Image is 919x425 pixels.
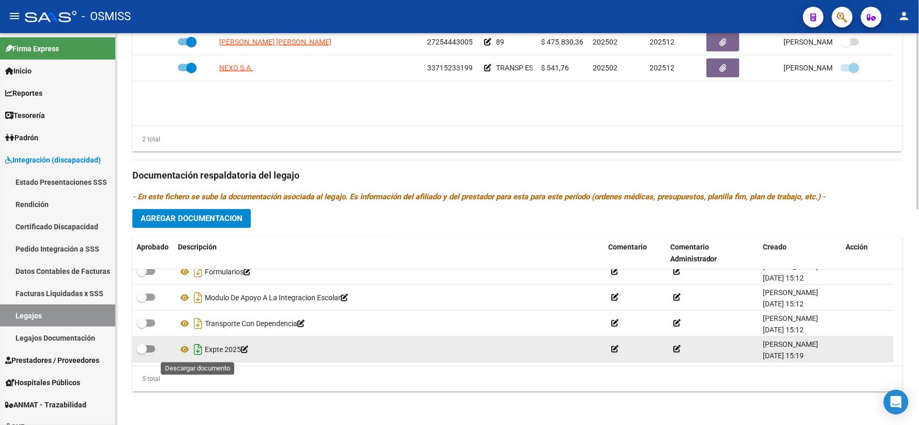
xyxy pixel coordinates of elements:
i: Descargar documento [191,316,205,332]
span: Prestadores / Proveedores [5,355,99,366]
i: Descargar documento [191,264,205,281]
span: [DATE] 15:12 [763,300,804,309]
div: Open Intercom Messenger [884,390,909,415]
span: Tesorería [5,110,45,121]
span: [PERSON_NAME] [763,289,819,297]
datatable-header-cell: Acción [842,237,894,271]
i: Descargar documento [191,290,205,306]
datatable-header-cell: Comentario [604,237,666,271]
span: Comentario Administrador [670,243,717,263]
datatable-header-cell: Descripción [174,237,604,271]
span: Hospitales Públicos [5,377,80,388]
span: Comentario [608,243,647,252]
span: Padrón [5,132,38,143]
span: Inicio [5,65,32,77]
span: Integración (discapacidad) [5,154,101,166]
span: [DATE] 15:19 [763,352,804,360]
span: NEXO S.A. [219,64,253,72]
span: 89 [496,38,504,46]
span: 27254443005 [427,38,473,46]
datatable-header-cell: Creado [759,237,842,271]
span: [PERSON_NAME] [763,263,819,271]
span: $ 541,76 [541,64,569,72]
span: [PERSON_NAME] [763,315,819,323]
span: 202512 [650,64,674,72]
span: [PERSON_NAME] [DATE] [784,38,865,46]
span: Reportes [5,87,42,99]
span: Agregar Documentacion [141,214,243,224]
span: [DATE] 15:12 [763,326,804,334]
span: [PERSON_NAME] [PERSON_NAME] [219,38,332,46]
datatable-header-cell: Comentario Administrador [666,237,759,271]
i: - En este fichero se sube la documentación asociada al legajo. Es información del afiliado y del ... [132,193,826,202]
span: Creado [763,243,787,252]
span: 202502 [593,64,617,72]
span: $ 475.830,36 [541,38,583,46]
span: ANMAT - Trazabilidad [5,399,86,411]
datatable-header-cell: Aprobado [132,237,174,271]
h3: Documentación respaldatoria del legajo [132,169,902,183]
span: 202512 [650,38,674,46]
button: Agregar Documentacion [132,209,251,228]
span: Descripción [178,243,217,252]
mat-icon: menu [8,10,21,22]
span: [DATE] 15:12 [763,274,804,283]
span: 202502 [593,38,617,46]
span: TRANSP ESCUELA 12KM con dep TRANSP MAIE 13,6KM con dep [496,64,704,72]
div: Modulo De Apoyo A La Integracion Escolar [178,290,600,306]
span: [PERSON_NAME] [DATE] [784,64,865,72]
span: [PERSON_NAME] [763,341,819,349]
span: - OSMISS [82,5,131,28]
div: Formularios [178,264,600,281]
div: Transporte Con Dependencia [178,316,600,332]
mat-icon: person [898,10,911,22]
div: Expte 2025 [178,342,600,358]
div: 5 total [132,374,160,385]
span: Aprobado [137,243,169,252]
i: Descargar documento [191,342,205,358]
div: 2 total [132,134,160,145]
span: Acción [846,243,868,252]
span: Firma Express [5,43,59,54]
span: 33715233199 [427,64,473,72]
